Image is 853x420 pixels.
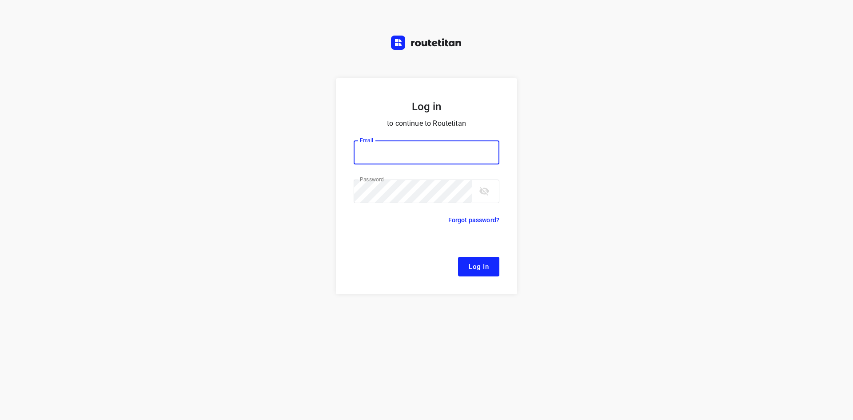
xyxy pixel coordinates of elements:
span: Log In [469,261,489,272]
h5: Log in [354,100,499,114]
img: Routetitan [391,36,462,50]
p: to continue to Routetitan [354,117,499,130]
button: toggle password visibility [475,182,493,200]
button: Log In [458,257,499,276]
p: Forgot password? [448,215,499,225]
